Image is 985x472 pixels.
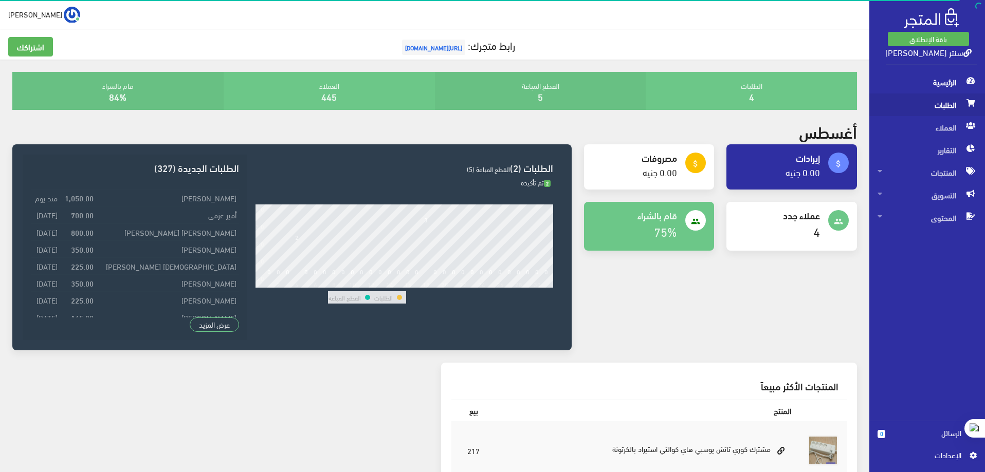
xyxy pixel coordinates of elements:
[295,280,299,288] div: 4
[451,399,496,422] th: بيع
[869,93,985,116] a: الطلبات
[888,32,969,46] a: باقة الإنطلاق
[878,116,977,139] span: العملاء
[869,139,985,161] a: التقارير
[435,72,646,110] div: القطع المباعة
[277,280,280,288] div: 2
[96,206,239,223] td: أمير عزمى
[878,449,977,466] a: اﻹعدادات
[96,275,239,292] td: [PERSON_NAME]
[31,223,60,240] td: [DATE]
[592,210,678,220] h4: قام بالشراء
[643,163,677,180] a: 0.00 جنيه
[71,260,94,272] strong: 225.00
[654,220,677,242] a: 75%
[869,116,985,139] a: العملاء
[368,280,375,288] div: 12
[749,88,754,105] a: 4
[96,309,239,326] td: [PERSON_NAME]
[224,72,435,110] div: العملاء
[478,280,485,288] div: 24
[109,88,126,105] a: 84%
[402,40,465,55] span: [URL][DOMAIN_NAME]
[904,8,959,28] img: .
[813,220,820,242] a: 4
[869,206,985,229] a: المحتوى
[71,243,94,255] strong: 350.00
[31,206,60,223] td: [DATE]
[31,309,60,326] td: [DATE]
[878,184,977,206] span: التسويق
[71,277,94,289] strong: 350.00
[96,240,239,257] td: [PERSON_NAME]
[735,210,820,220] h4: عملاء جدد
[314,280,317,288] div: 6
[71,226,94,238] strong: 800.00
[349,280,356,288] div: 10
[869,161,985,184] a: المنتجات
[96,258,239,275] td: [DEMOGRAPHIC_DATA] [PERSON_NAME]
[8,8,62,21] span: [PERSON_NAME]
[521,176,551,188] span: تم تأكيده
[691,159,700,168] i: attach_money
[405,280,412,288] div: 16
[31,292,60,309] td: [DATE]
[538,88,543,105] a: 5
[332,280,336,288] div: 8
[321,88,337,105] a: 445
[544,180,551,187] span: 2
[467,163,510,175] span: القطع المباعة (5)
[71,209,94,220] strong: 700.00
[64,7,80,23] img: ...
[878,206,977,229] span: المحتوى
[834,217,843,226] i: people
[441,280,448,288] div: 20
[65,192,94,203] strong: 1,050.00
[834,159,843,168] i: attach_money
[893,427,961,439] span: الرسائل
[96,292,239,309] td: [PERSON_NAME]
[497,280,504,288] div: 26
[460,280,467,288] div: 22
[515,280,522,288] div: 28
[71,312,94,323] strong: 165.00
[423,280,430,288] div: 18
[869,71,985,93] a: الرئيسية
[386,280,393,288] div: 14
[8,37,53,56] a: اشتراكك
[328,291,361,304] td: القطع المباعة
[878,93,977,116] span: الطلبات
[808,435,838,466] img: mshtrk-kory-tatsh-tosby-hay-koalty-astyrad.jpg
[878,161,977,184] span: المنتجات
[878,430,885,438] span: 0
[374,291,393,304] td: الطلبات
[799,122,857,140] h2: أغسطس
[31,258,60,275] td: [DATE]
[71,294,94,306] strong: 225.00
[885,45,972,60] a: سنتر [PERSON_NAME]
[8,6,80,23] a: ... [PERSON_NAME]
[691,217,700,226] i: people
[496,399,800,422] th: المنتج
[786,163,820,180] a: 0.00 جنيه
[96,223,239,240] td: [PERSON_NAME] [PERSON_NAME]
[878,139,977,161] span: التقارير
[399,35,515,54] a: رابط متجرك:[URL][DOMAIN_NAME]
[256,163,553,173] h3: الطلبات (2)
[878,427,977,449] a: 0 الرسائل
[534,280,541,288] div: 30
[878,71,977,93] span: الرئيسية
[460,381,839,391] h3: المنتجات الأكثر مبيعاً
[12,72,224,110] div: قام بالشراء
[31,275,60,292] td: [DATE]
[96,190,239,206] td: [PERSON_NAME]
[646,72,857,110] div: الطلبات
[592,153,678,163] h4: مصروفات
[886,449,961,461] span: اﻹعدادات
[31,163,239,173] h3: الطلبات الجديدة (327)
[31,190,60,206] td: منذ يوم
[31,240,60,257] td: [DATE]
[735,153,820,163] h4: إيرادات
[190,317,239,332] a: عرض المزيد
